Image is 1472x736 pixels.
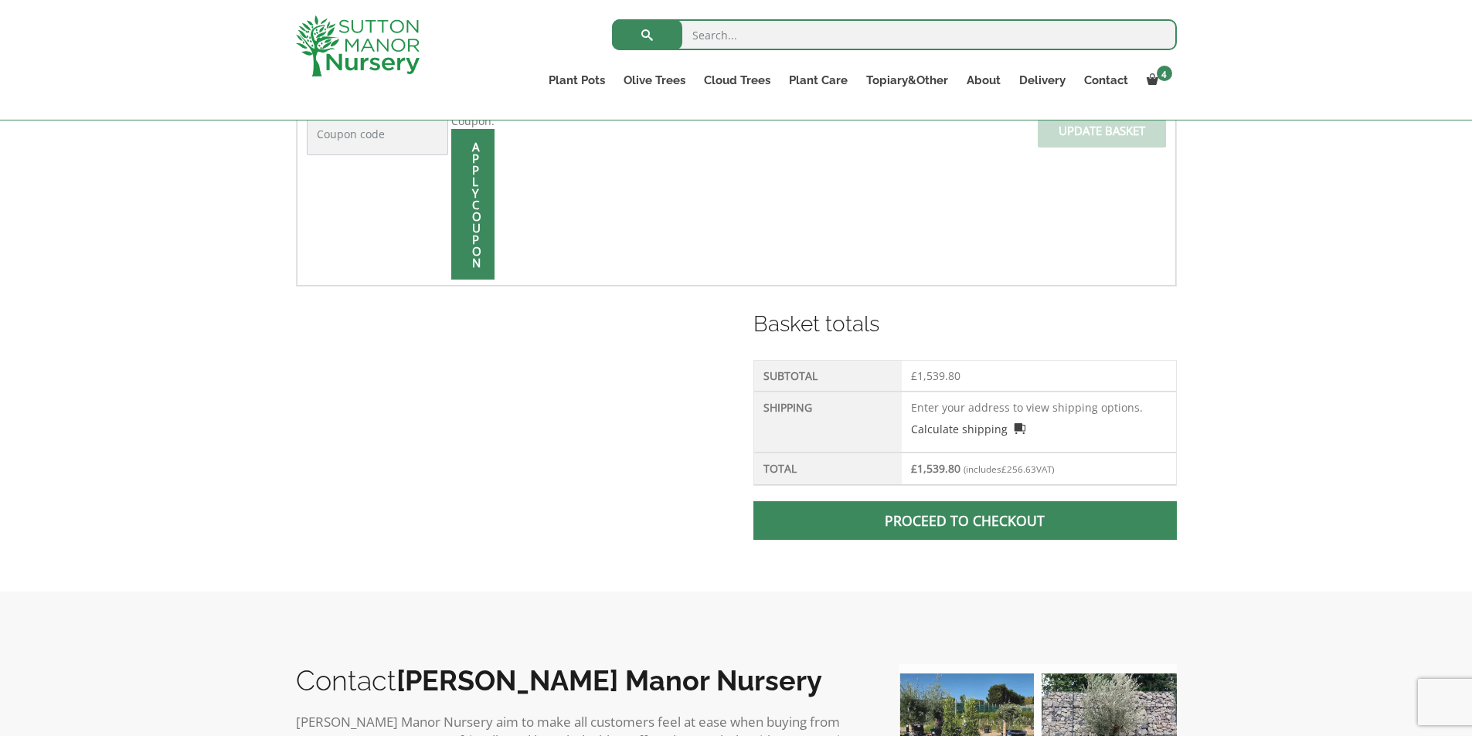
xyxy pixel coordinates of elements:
[451,129,495,280] input: Apply coupon
[911,461,960,476] bdi: 1,539.80
[1137,70,1177,91] a: 4
[695,70,780,91] a: Cloud Trees
[753,308,1176,341] h2: Basket totals
[296,664,868,697] h2: Contact
[1001,463,1036,475] span: 256.63
[612,19,1177,50] input: Search...
[396,664,822,697] b: [PERSON_NAME] Manor Nursery
[1157,66,1172,81] span: 4
[753,501,1176,540] a: Proceed to checkout
[754,453,902,485] th: Total
[307,113,448,155] input: Coupon code
[964,463,1054,475] small: (includes VAT)
[780,70,857,91] a: Plant Care
[957,70,1010,91] a: About
[911,368,917,383] span: £
[911,461,917,476] span: £
[451,114,495,128] label: Coupon:
[911,368,960,383] bdi: 1,539.80
[1010,70,1075,91] a: Delivery
[614,70,695,91] a: Olive Trees
[754,361,902,392] th: Subtotal
[754,392,902,453] th: Shipping
[539,70,614,91] a: Plant Pots
[1075,70,1137,91] a: Contact
[296,15,420,76] img: logo
[857,70,957,91] a: Topiary&Other
[902,392,1175,453] td: Enter your address to view shipping options.
[1001,463,1007,475] span: £
[911,421,1025,437] a: Calculate shipping
[1038,113,1166,148] input: Update basket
